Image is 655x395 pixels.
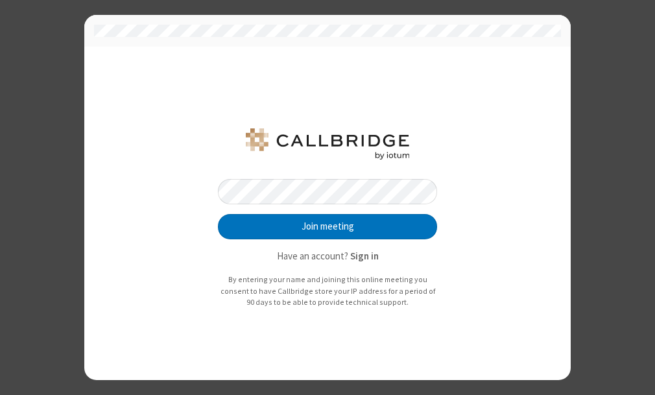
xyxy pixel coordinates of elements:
img: iotum [243,128,412,160]
button: Join meeting [218,214,437,240]
strong: Sign in [350,250,379,262]
button: Sign in [350,249,379,264]
p: By entering your name and joining this online meeting you consent to have Callbridge store your I... [218,274,437,308]
p: Have an account? [218,249,437,264]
